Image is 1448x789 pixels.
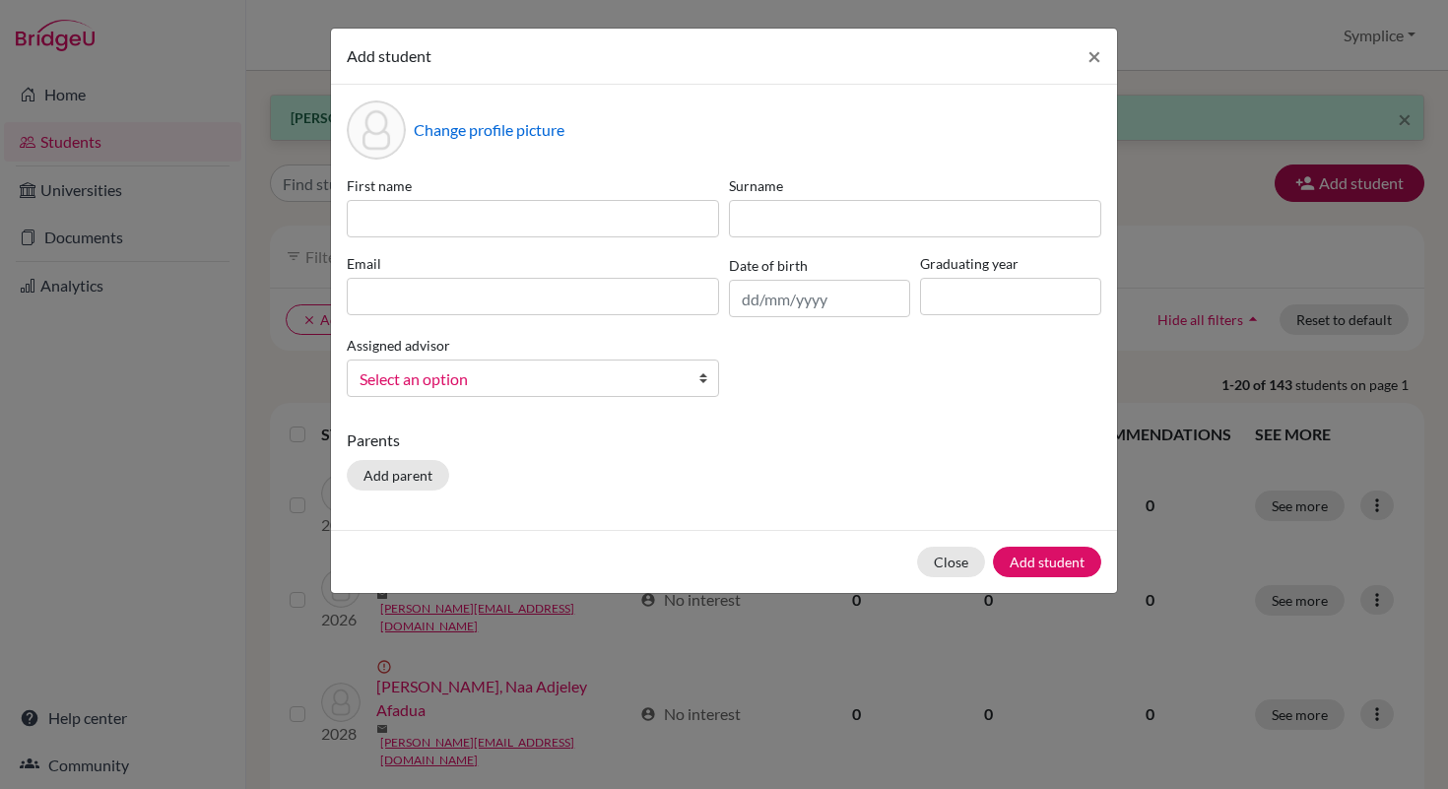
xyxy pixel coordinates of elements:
p: Parents [347,428,1101,452]
label: Graduating year [920,253,1101,274]
label: Surname [729,175,1101,196]
label: Date of birth [729,255,808,276]
span: Add student [347,46,431,65]
div: Profile picture [347,100,406,160]
button: Add parent [347,460,449,491]
label: Email [347,253,719,274]
label: Assigned advisor [347,335,450,356]
span: Select an option [360,366,681,392]
input: dd/mm/yyyy [729,280,910,317]
label: First name [347,175,719,196]
span: × [1087,41,1101,70]
button: Close [1072,29,1117,84]
button: Close [917,547,985,577]
button: Add student [993,547,1101,577]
